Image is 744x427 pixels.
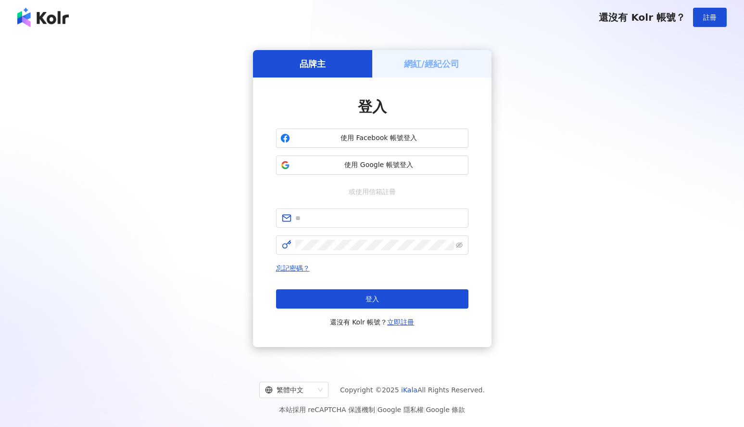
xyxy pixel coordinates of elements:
[387,318,414,326] a: 立即註冊
[276,289,468,309] button: 登入
[340,384,485,396] span: Copyright © 2025 All Rights Reserved.
[276,155,468,175] button: 使用 Google 帳號登入
[294,160,464,170] span: 使用 Google 帳號登入
[276,129,468,148] button: 使用 Facebook 帳號登入
[276,264,310,272] a: 忘記密碼？
[294,133,464,143] span: 使用 Facebook 帳號登入
[401,386,417,394] a: iKala
[342,186,403,197] span: 或使用信箱註冊
[279,404,465,415] span: 本站採用 reCAPTCHA 保護機制
[693,8,727,27] button: 註冊
[599,12,685,23] span: 還沒有 Kolr 帳號？
[378,406,424,414] a: Google 隱私權
[426,406,465,414] a: Google 條款
[404,58,459,70] h5: 網紅/經紀公司
[330,316,415,328] span: 還沒有 Kolr 帳號？
[17,8,69,27] img: logo
[375,406,378,414] span: |
[456,242,463,248] span: eye-invisible
[703,13,717,21] span: 註冊
[424,406,426,414] span: |
[366,295,379,303] span: 登入
[358,98,387,115] span: 登入
[300,58,326,70] h5: 品牌主
[265,382,314,398] div: 繁體中文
